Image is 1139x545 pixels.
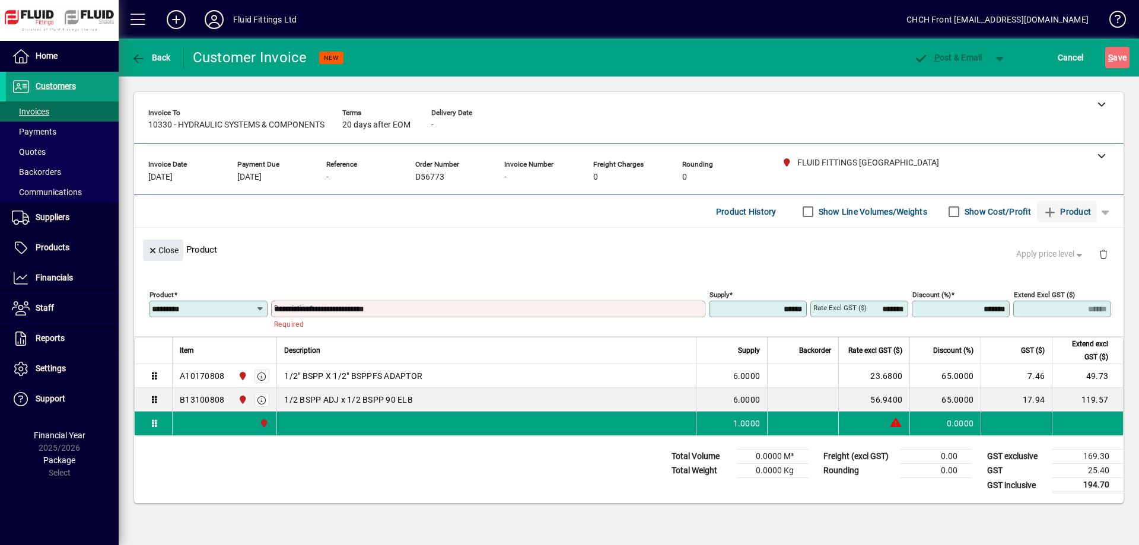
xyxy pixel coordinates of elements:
label: Show Line Volumes/Weights [816,206,927,218]
button: Post & Email [908,47,988,68]
a: Payments [6,122,119,142]
span: GST ($) [1021,344,1045,357]
div: Customer Invoice [193,48,307,67]
td: GST exclusive [981,450,1052,464]
span: ave [1108,48,1127,67]
span: ost & Email [914,53,982,62]
span: 20 days after EOM [342,120,411,130]
span: Customers [36,81,76,91]
span: Apply price level [1016,248,1085,260]
a: Support [6,384,119,414]
span: Description [284,344,320,357]
span: 1/2 BSPP ADJ x 1/2 BSPP 90 ELB [284,394,413,406]
span: 0 [593,173,598,182]
button: Save [1105,47,1130,68]
button: Apply price level [1011,244,1090,265]
button: Delete [1089,240,1118,268]
td: 194.70 [1052,478,1124,493]
td: Total Weight [666,464,737,478]
td: 7.46 [981,364,1052,388]
span: Product History [716,202,777,221]
a: Suppliers [6,203,119,232]
span: Cancel [1058,48,1084,67]
span: Suppliers [36,212,69,222]
span: [DATE] [148,173,173,182]
button: Back [128,47,174,68]
span: FLUID FITTINGS CHRISTCHURCH [235,393,249,406]
span: [DATE] [237,173,262,182]
span: 6.0000 [733,370,761,382]
td: 65.0000 [909,364,981,388]
button: Profile [195,9,233,30]
span: Support [36,394,65,403]
a: Quotes [6,142,119,162]
span: Home [36,51,58,60]
button: Close [143,240,183,261]
mat-label: Product [149,291,174,299]
span: Rate excl GST ($) [848,344,902,357]
a: Communications [6,182,119,202]
span: NEW [324,54,339,62]
td: 0.0000 M³ [737,450,808,464]
span: 0 [682,173,687,182]
span: Back [131,53,171,62]
td: GST inclusive [981,478,1052,493]
td: Rounding [817,464,901,478]
td: 119.57 [1052,388,1123,412]
td: GST [981,464,1052,478]
span: Backorders [12,167,61,177]
div: B13100808 [180,394,224,406]
a: Reports [6,324,119,353]
app-page-header-button: Delete [1089,248,1118,259]
mat-label: Extend excl GST ($) [1014,291,1075,299]
td: 0.0000 Kg [737,464,808,478]
span: 10330 - HYDRAULIC SYSTEMS & COMPONENTS [148,120,324,130]
span: 6.0000 [733,394,761,406]
a: Settings [6,354,119,384]
div: 56.9400 [846,394,902,406]
a: Invoices [6,101,119,122]
a: Staff [6,294,119,323]
button: Cancel [1055,47,1087,68]
span: FLUID FITTINGS CHRISTCHURCH [256,417,270,430]
span: D56773 [415,173,444,182]
a: Home [6,42,119,71]
div: 23.6800 [846,370,902,382]
span: P [934,53,940,62]
button: Add [157,9,195,30]
span: Communications [12,187,82,197]
div: Fluid Fittings Ltd [233,10,297,29]
a: Knowledge Base [1100,2,1124,41]
span: Close [148,241,179,260]
div: Product [134,228,1124,271]
span: 1/2" BSPP X 1/2" BSPPFS ADAPTOR [284,370,422,382]
td: 0.0000 [909,412,981,435]
td: 0.00 [901,450,972,464]
span: S [1108,53,1113,62]
mat-label: Description [274,304,309,312]
mat-label: Rate excl GST ($) [813,304,867,312]
span: Settings [36,364,66,373]
label: Show Cost/Profit [962,206,1031,218]
span: Payments [12,127,56,136]
td: 169.30 [1052,450,1124,464]
span: - [431,120,434,130]
a: Financials [6,263,119,293]
a: Products [6,233,119,263]
span: Discount (%) [933,344,973,357]
td: 0.00 [901,464,972,478]
span: Supply [738,344,760,357]
span: Backorder [799,344,831,357]
mat-label: Discount (%) [912,291,951,299]
span: Staff [36,303,54,313]
td: Total Volume [666,450,737,464]
span: Extend excl GST ($) [1060,337,1108,364]
button: Product History [711,201,781,222]
a: Backorders [6,162,119,182]
div: CHCH Front [EMAIL_ADDRESS][DOMAIN_NAME] [906,10,1089,29]
span: Quotes [12,147,46,157]
span: Invoices [12,107,49,116]
span: - [326,173,329,182]
span: Products [36,243,69,252]
td: 49.73 [1052,364,1123,388]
